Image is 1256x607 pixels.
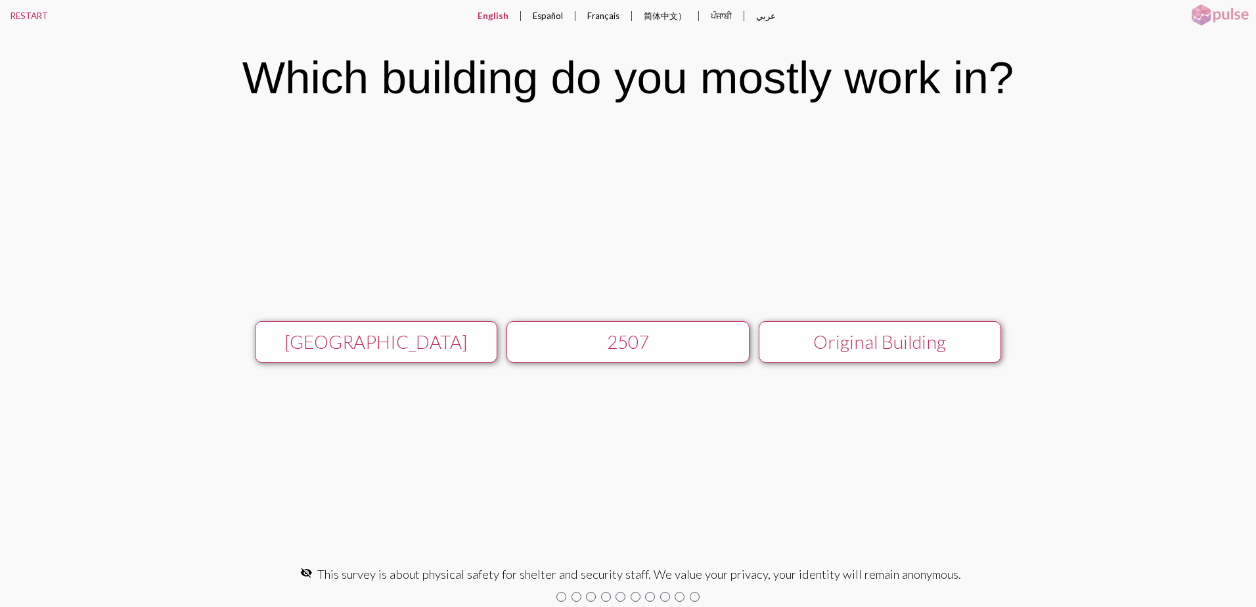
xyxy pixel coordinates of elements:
[506,321,750,363] button: 2507
[242,51,1014,104] div: Which building do you mostly work in?
[255,321,498,363] button: [GEOGRAPHIC_DATA]
[1187,3,1253,27] img: pulsehorizontalsmall.png
[759,321,1002,363] button: Original Building
[317,567,961,581] span: This survey is about physical safety for shelter and security staff. We value your privacy, your ...
[300,567,312,579] mat-icon: visibility_off
[267,331,485,353] div: [GEOGRAPHIC_DATA]
[520,331,737,353] div: 2507
[771,331,989,353] div: Original Building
